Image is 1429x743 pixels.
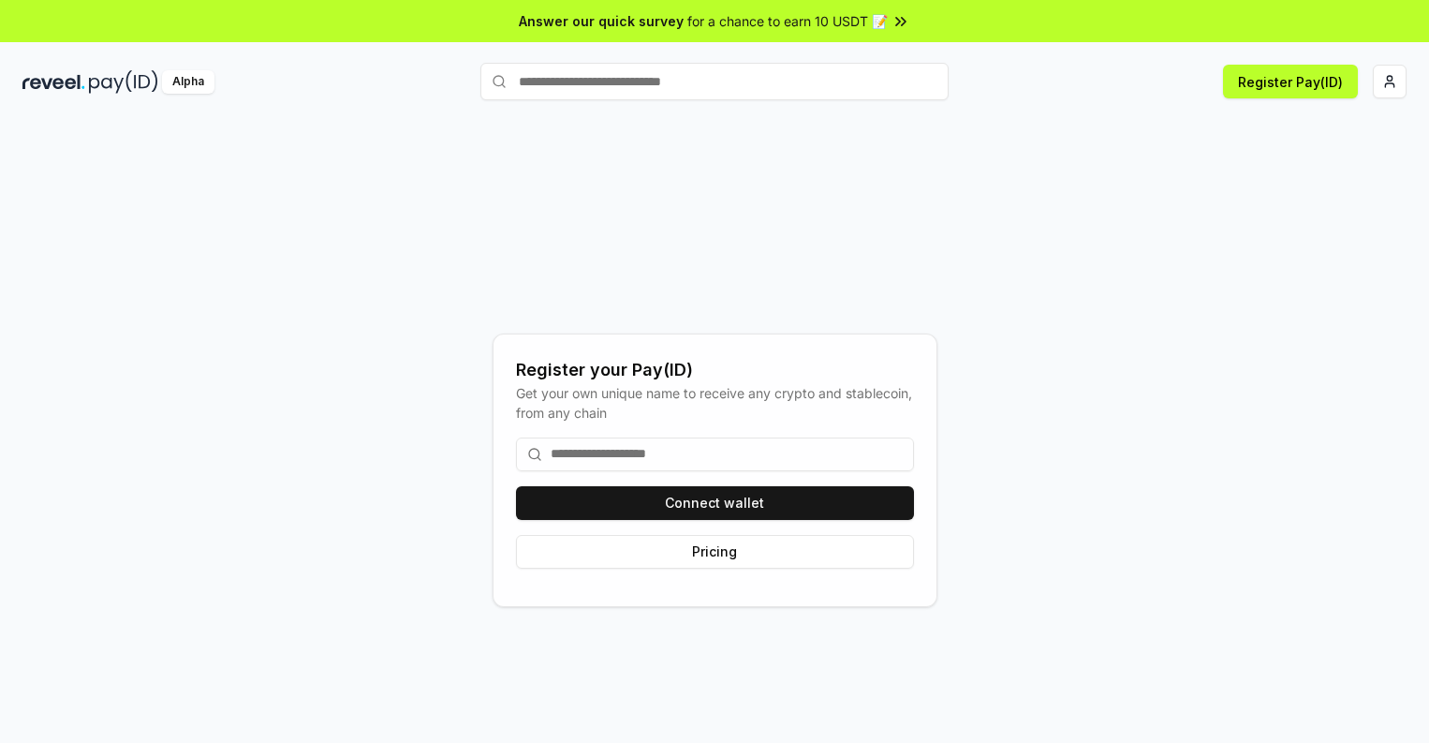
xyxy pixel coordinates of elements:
span: for a chance to earn 10 USDT 📝 [687,11,888,31]
span: Answer our quick survey [519,11,684,31]
div: Alpha [162,70,214,94]
img: pay_id [89,70,158,94]
button: Connect wallet [516,486,914,520]
img: reveel_dark [22,70,85,94]
button: Register Pay(ID) [1223,65,1358,98]
div: Get your own unique name to receive any crypto and stablecoin, from any chain [516,383,914,423]
button: Pricing [516,535,914,569]
div: Register your Pay(ID) [516,357,914,383]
